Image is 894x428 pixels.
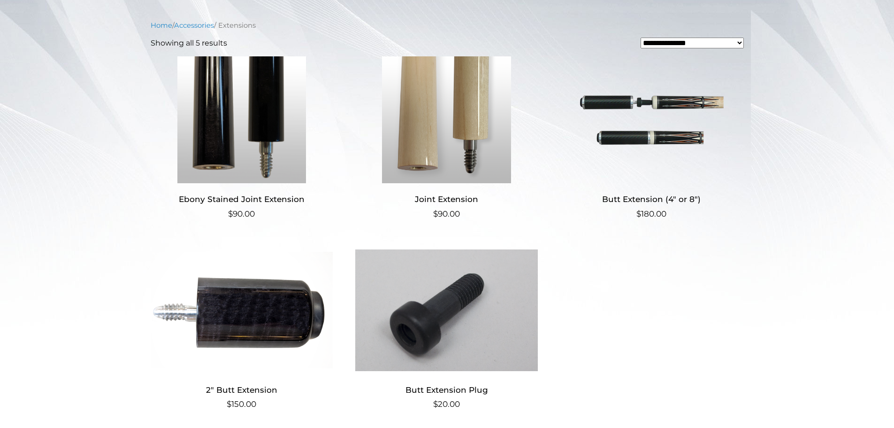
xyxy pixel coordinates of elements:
span: $ [227,399,231,409]
img: 2" Butt Extension [151,247,333,374]
span: $ [636,209,641,218]
h2: Butt Extension (4″ or 8″) [560,191,743,208]
nav: Breadcrumb [151,20,744,31]
a: Accessories [174,21,214,30]
h2: Ebony Stained Joint Extension [151,191,333,208]
h2: 2″ Butt Extension [151,381,333,398]
a: Butt Extension Plug $20.00 [355,247,538,411]
span: $ [228,209,233,218]
a: Ebony Stained Joint Extension $90.00 [151,56,333,220]
bdi: 90.00 [228,209,255,218]
span: $ [433,209,438,218]
p: Showing all 5 results [151,38,227,49]
bdi: 180.00 [636,209,666,218]
a: 2″ Butt Extension $150.00 [151,247,333,411]
a: Joint Extension $90.00 [355,56,538,220]
span: $ [433,399,438,409]
bdi: 150.00 [227,399,256,409]
img: Joint Extension [355,56,538,183]
img: Ebony Stained Joint Extension [151,56,333,183]
select: Shop order [641,38,744,48]
a: Home [151,21,172,30]
bdi: 20.00 [433,399,460,409]
img: Butt Extension (4" or 8") [560,56,743,183]
h2: Joint Extension [355,191,538,208]
h2: Butt Extension Plug [355,381,538,398]
a: Butt Extension (4″ or 8″) $180.00 [560,56,743,220]
bdi: 90.00 [433,209,460,218]
img: Butt Extension Plug [355,247,538,374]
